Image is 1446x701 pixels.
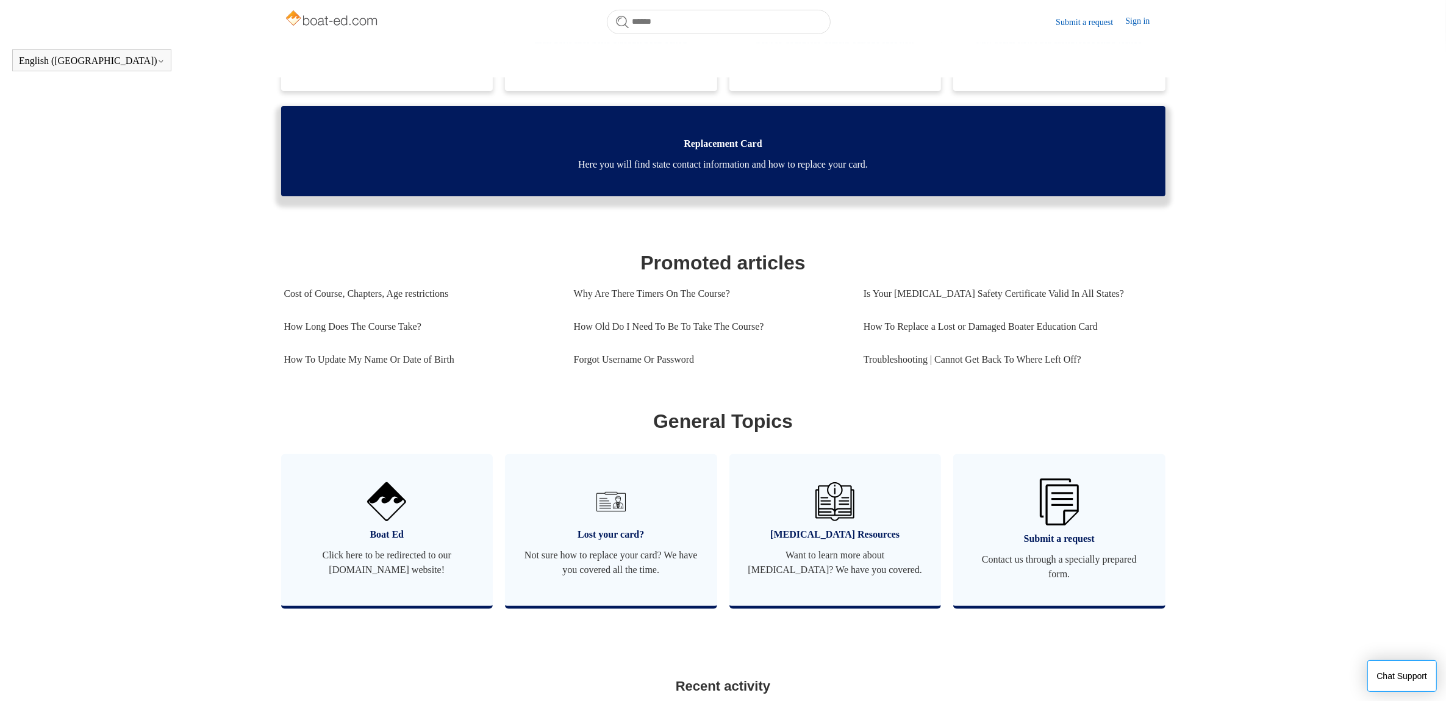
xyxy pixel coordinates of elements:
span: Click here to be redirected to our [DOMAIN_NAME] website! [299,548,475,577]
a: Boat Ed Click here to be redirected to our [DOMAIN_NAME] website! [281,454,493,606]
span: [MEDICAL_DATA] Resources [748,527,923,542]
a: How Long Does The Course Take? [284,310,556,343]
a: Forgot Username Or Password [574,343,845,376]
a: Why Are There Timers On The Course? [574,277,845,310]
img: 01HZPCYW3NK71669VZTW7XY4G9 [1040,479,1079,525]
a: Lost your card? Not sure how to replace your card? We have you covered all the time. [505,454,717,606]
h1: General Topics [284,407,1162,436]
a: How Old Do I Need To Be To Take The Course? [574,310,845,343]
a: Cost of Course, Chapters, Age restrictions [284,277,556,310]
a: Submit a request [1056,16,1125,29]
span: Replacement Card [299,137,1147,151]
button: Chat Support [1367,660,1437,692]
span: Not sure how to replace your card? We have you covered all the time. [523,548,699,577]
a: Submit a request Contact us through a specially prepared form. [953,454,1165,606]
button: English ([GEOGRAPHIC_DATA]) [19,55,165,66]
span: Boat Ed [299,527,475,542]
h1: Promoted articles [284,248,1162,277]
span: Contact us through a specially prepared form. [972,552,1147,582]
a: Replacement Card Here you will find state contact information and how to replace your card. [281,106,1165,196]
span: Here you will find state contact information and how to replace your card. [299,157,1147,172]
a: Sign in [1125,15,1162,29]
a: [MEDICAL_DATA] Resources Want to learn more about [MEDICAL_DATA]? We have you covered. [729,454,942,606]
img: 01HZPCYVZMCNPYXCC0DPA2R54M [815,482,854,521]
h2: Recent activity [284,676,1162,696]
img: Boat-Ed Help Center home page [284,7,381,32]
span: Submit a request [972,532,1147,546]
a: How To Replace a Lost or Damaged Boater Education Card [864,310,1153,343]
img: 01HZPCYVNCVF44JPJQE4DN11EA [367,482,406,521]
a: How To Update My Name Or Date of Birth [284,343,556,376]
input: Search [607,10,831,34]
span: Lost your card? [523,527,699,542]
span: Want to learn more about [MEDICAL_DATA]? We have you covered. [748,548,923,577]
img: 01HZPCYVT14CG9T703FEE4SFXC [592,482,631,521]
a: Troubleshooting | Cannot Get Back To Where Left Off? [864,343,1153,376]
a: Is Your [MEDICAL_DATA] Safety Certificate Valid In All States? [864,277,1153,310]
